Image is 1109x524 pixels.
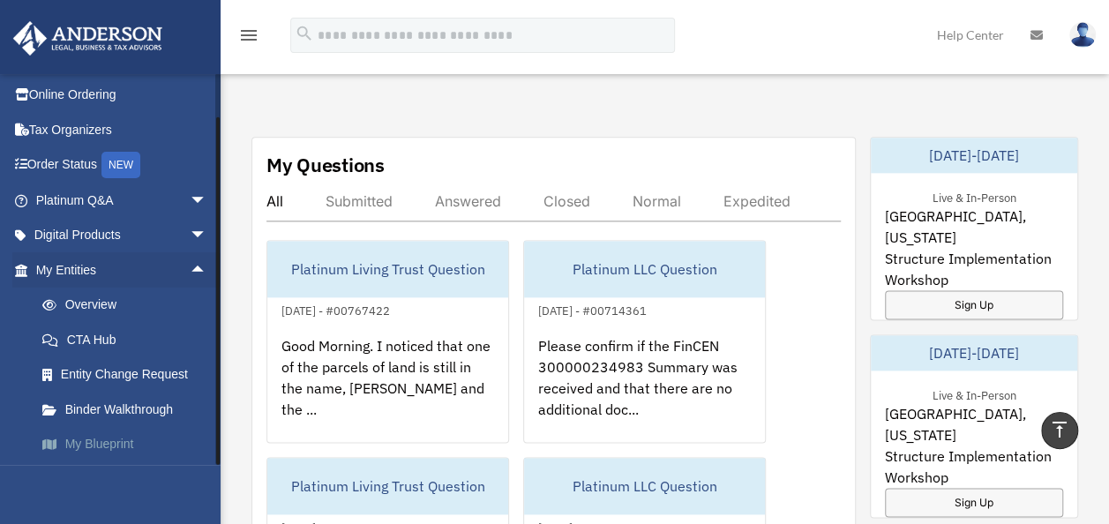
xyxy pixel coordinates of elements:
i: vertical_align_top [1049,419,1070,440]
a: Platinum LLC Question[DATE] - #00714361Please confirm if the FinCEN 300000234983 Summary was rece... [523,240,766,443]
span: arrow_drop_down [190,218,225,254]
div: Live & In-Person [918,187,1030,206]
div: Platinum LLC Question [524,458,765,514]
a: My Entitiesarrow_drop_up [12,252,234,288]
a: Platinum Living Trust Question[DATE] - #00767422Good Morning. I noticed that one of the parcels o... [266,240,509,443]
div: NEW [101,152,140,178]
img: Anderson Advisors Platinum Portal [8,21,168,56]
a: Sign Up [885,488,1063,517]
div: Answered [435,192,501,210]
a: menu [238,31,259,46]
div: Platinum Living Trust Question [267,241,508,297]
span: arrow_drop_down [190,183,225,219]
a: Digital Productsarrow_drop_down [12,218,234,253]
div: [DATE]-[DATE] [871,335,1077,371]
div: Platinum Living Trust Question [267,458,508,514]
a: Overview [25,288,234,323]
i: menu [238,25,259,46]
a: CTA Hub [25,322,234,357]
div: Submitted [326,192,393,210]
div: Platinum LLC Question [524,241,765,297]
span: [GEOGRAPHIC_DATA], [US_STATE] [885,206,1063,248]
a: Tax Organizers [12,112,234,147]
a: Binder Walkthrough [25,392,234,427]
a: vertical_align_top [1041,412,1078,449]
div: [DATE] - #00767422 [267,300,404,318]
span: arrow_drop_up [190,252,225,288]
div: Please confirm if the FinCEN 300000234983 Summary was received and that there are no additional d... [524,321,765,459]
i: search [295,24,314,43]
a: Order StatusNEW [12,147,234,183]
div: Closed [543,192,590,210]
div: My Questions [266,152,385,178]
span: Structure Implementation Workshop [885,445,1063,488]
div: Normal [633,192,681,210]
div: [DATE] - #00714361 [524,300,661,318]
div: All [266,192,283,210]
a: Tax Due Dates [25,461,234,497]
span: [GEOGRAPHIC_DATA], [US_STATE] [885,403,1063,445]
div: Expedited [723,192,791,210]
img: User Pic [1069,22,1096,48]
a: Platinum Q&Aarrow_drop_down [12,183,234,218]
span: Structure Implementation Workshop [885,248,1063,290]
a: Entity Change Request [25,357,234,393]
div: [DATE]-[DATE] [871,138,1077,173]
a: Online Ordering [12,78,234,113]
a: My Blueprint [25,427,234,462]
a: Sign Up [885,290,1063,319]
div: Good Morning. I noticed that one of the parcels of land is still in the name, [PERSON_NAME] and t... [267,321,508,459]
div: Live & In-Person [918,385,1030,403]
